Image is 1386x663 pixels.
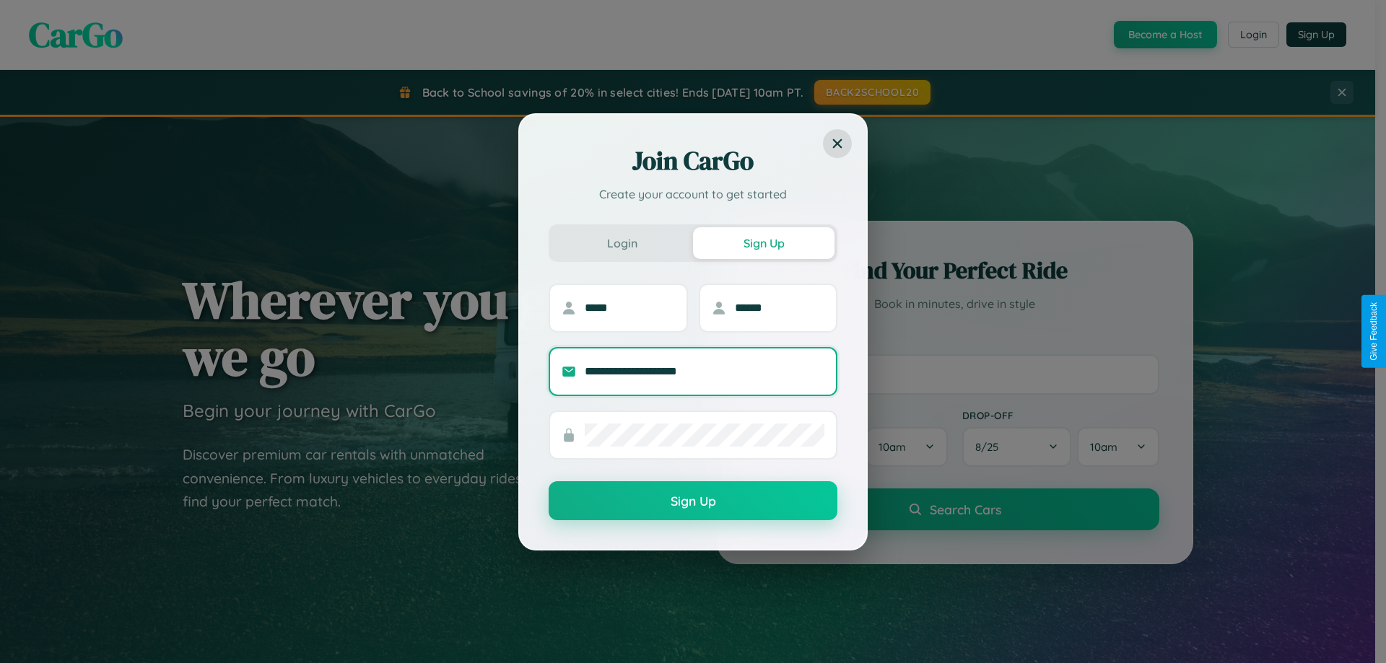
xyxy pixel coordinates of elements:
button: Sign Up [549,481,837,520]
button: Sign Up [693,227,834,259]
button: Login [552,227,693,259]
h2: Join CarGo [549,144,837,178]
p: Create your account to get started [549,185,837,203]
div: Give Feedback [1369,302,1379,361]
